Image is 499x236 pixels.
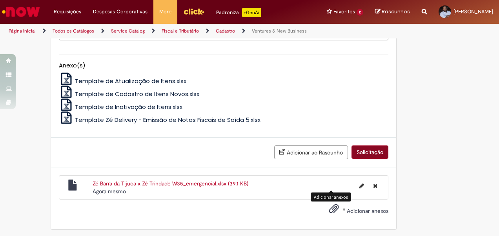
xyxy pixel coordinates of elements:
[327,202,341,220] button: Adicionar anexos
[311,192,351,202] div: Adicionar anexos
[75,77,186,85] span: Template de Atualização de Itens.xlsx
[93,180,248,187] a: Zé Barra da Tijuca x Zé Trindade W35_emergencial.xlsx (39.1 KB)
[347,207,388,214] span: Adicionar anexos
[216,28,235,34] a: Cadastro
[59,103,183,111] a: Template de Inativação de Itens.xlsx
[59,116,261,124] a: Template Zé Delivery - Emissão de Notas Fiscais de Saída 5.xlsx
[59,90,200,98] a: Template de Cadastro de Itens Novos.xlsx
[75,90,199,98] span: Template de Cadastro de Itens Novos.xlsx
[252,28,307,34] a: Ventures & New Business
[274,145,348,159] button: Adicionar ao Rascunho
[75,103,182,111] span: Template de Inativação de Itens.xlsx
[9,28,36,34] a: Página inicial
[111,28,145,34] a: Service Catalog
[59,77,187,85] a: Template de Atualização de Itens.xlsx
[75,116,260,124] span: Template Zé Delivery - Emissão de Notas Fiscais de Saída 5.xlsx
[93,188,126,195] time: 29/08/2025 11:13:51
[1,4,41,20] img: ServiceNow
[351,145,388,159] button: Solicitação
[6,24,327,38] ul: Trilhas de página
[453,8,493,15] span: [PERSON_NAME]
[59,62,388,69] h5: Anexo(s)
[368,180,382,192] button: Excluir Zé Barra da Tijuca x Zé Trindade W35_emergencial.xlsx
[162,28,199,34] a: Fiscal e Tributário
[53,28,94,34] a: Todos os Catálogos
[93,188,126,195] span: Agora mesmo
[355,180,369,192] button: Editar nome de arquivo Zé Barra da Tijuca x Zé Trindade W35_emergencial.xlsx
